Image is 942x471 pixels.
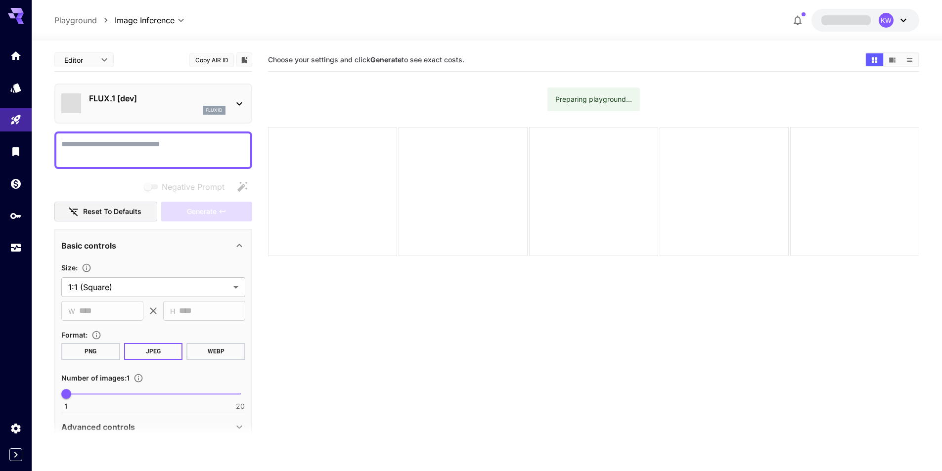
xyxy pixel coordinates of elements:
div: Advanced controls [61,415,245,439]
span: Negative Prompt [162,181,224,193]
button: Expand sidebar [9,448,22,461]
div: Preparing playground... [555,90,632,108]
span: 1 [65,401,68,411]
div: FLUX.1 [dev]flux1d [61,88,245,119]
div: Settings [10,422,22,434]
button: Reset to defaults [54,202,157,222]
b: Generate [370,55,402,64]
button: Show media in grid view [866,53,883,66]
div: Library [10,145,22,158]
p: Advanced controls [61,421,135,433]
span: Negative prompts are not compatible with the selected model. [142,180,232,193]
button: JPEG [124,343,183,360]
p: Basic controls [61,240,116,252]
span: W [68,305,75,317]
span: 1:1 (Square) [68,281,229,293]
span: Image Inference [115,14,175,26]
span: Choose your settings and click to see exact costs. [268,55,464,64]
div: Usage [10,242,22,254]
nav: breadcrumb [54,14,115,26]
span: Number of images : 1 [61,374,130,382]
button: Show media in list view [901,53,918,66]
div: Playground [10,114,22,126]
button: PNG [61,343,120,360]
div: Basic controls [61,234,245,257]
span: H [170,305,175,317]
p: flux1d [206,107,223,114]
button: Copy AIR ID [189,53,234,67]
button: KW [811,9,919,32]
a: Playground [54,14,97,26]
button: Show media in video view [884,53,901,66]
div: KW [879,13,894,28]
span: Format : [61,331,88,339]
span: 20 [236,401,245,411]
div: Home [10,49,22,62]
div: Models [10,82,22,94]
button: WEBP [186,343,245,360]
span: Editor [64,55,95,65]
div: Wallet [10,177,22,190]
p: FLUX.1 [dev] [89,92,225,104]
span: Size : [61,263,78,272]
button: Specify how many images to generate in a single request. Each image generation will be charged se... [130,373,147,383]
button: Adjust the dimensions of the generated image by specifying its width and height in pixels, or sel... [78,263,95,273]
button: Add to library [240,54,249,66]
div: Show media in grid viewShow media in video viewShow media in list view [865,52,919,67]
div: API Keys [10,210,22,222]
button: Choose the file format for the output image. [88,330,105,340]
